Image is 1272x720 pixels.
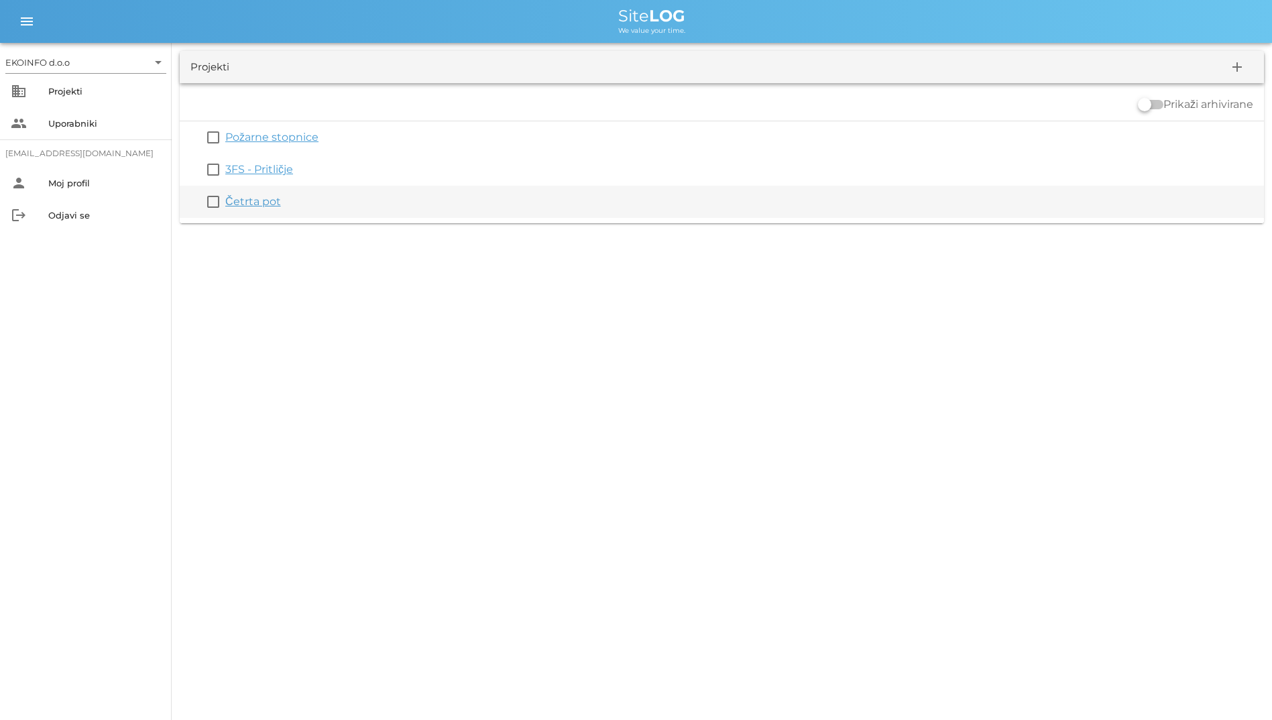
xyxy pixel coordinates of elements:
[48,118,161,129] div: Uporabniki
[19,13,35,29] i: menu
[1229,59,1245,75] i: add
[1163,98,1253,111] label: Prikaži arhivirane
[225,131,319,143] a: Požarne stopnice
[618,26,685,35] span: We value your time.
[48,210,161,221] div: Odjavi se
[48,86,161,97] div: Projekti
[205,162,221,178] button: check_box_outline_blank
[225,163,293,176] a: 3FS - Pritličje
[11,207,27,223] i: logout
[225,195,281,208] a: Četrta pot
[649,6,685,25] b: LOG
[150,54,166,70] i: arrow_drop_down
[11,175,27,191] i: person
[205,194,221,210] button: check_box_outline_blank
[11,83,27,99] i: business
[205,129,221,145] button: check_box_outline_blank
[5,52,166,73] div: EKOINFO d.o.o
[5,56,70,68] div: EKOINFO d.o.o
[48,178,161,188] div: Moj profil
[1205,656,1272,720] iframe: Chat Widget
[618,6,685,25] span: Site
[190,60,229,75] div: Projekti
[11,115,27,131] i: people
